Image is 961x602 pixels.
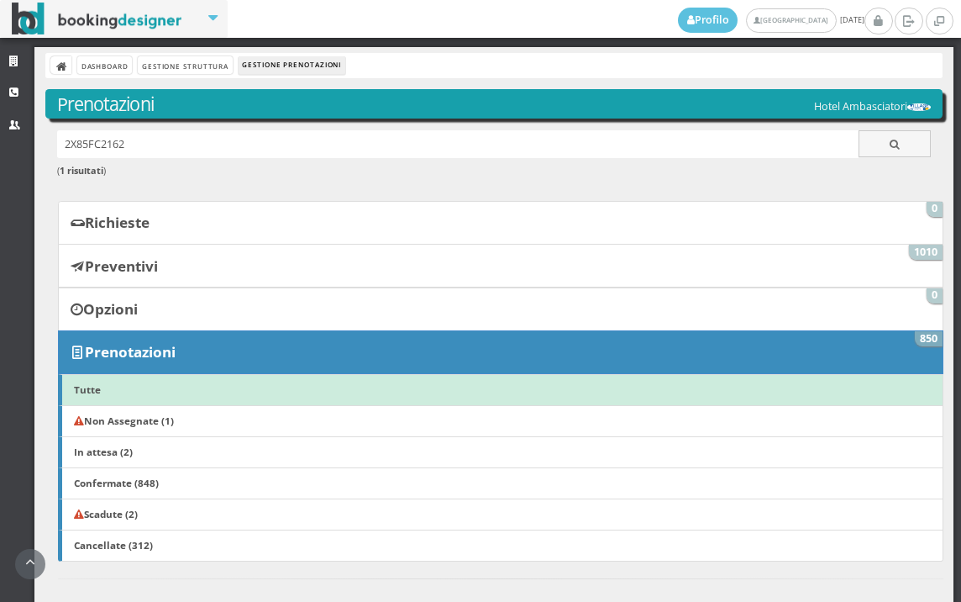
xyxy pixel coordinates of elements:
b: Prenotazioni [85,342,176,362]
li: Gestione Prenotazioni [239,56,345,75]
span: 850 [915,331,943,346]
input: Ricerca cliente - (inserisci il codice, il nome, il cognome, il numero di telefono o la mail) [57,130,859,158]
span: 0 [927,288,943,304]
a: Tutte [58,374,943,406]
a: Opzioni 0 [58,288,943,331]
h5: Hotel Ambasciatori [814,100,931,113]
a: Confermate (848) [58,467,943,499]
span: [DATE] [678,8,864,33]
b: 1 risultati [60,164,103,177]
span: 0 [927,202,943,217]
a: Preventivi 1010 [58,244,943,288]
a: Cancellate (312) [58,530,943,562]
b: Cancellate (312) [74,538,153,552]
a: Gestione Struttura [138,56,232,74]
h6: ( ) [57,166,932,177]
a: Dashboard [77,56,132,74]
a: [GEOGRAPHIC_DATA] [746,8,836,33]
img: BookingDesigner.com [12,3,182,35]
b: Richieste [85,213,150,232]
a: Scadute (2) [58,499,943,531]
b: Opzioni [83,299,138,319]
h3: Prenotazioni [57,93,932,115]
a: Prenotazioni 850 [58,330,943,374]
b: In attesa (2) [74,445,133,458]
a: Profilo [678,8,738,33]
a: Richieste 0 [58,201,943,245]
b: Scadute (2) [74,507,138,520]
b: Confermate (848) [74,476,159,489]
img: 29cdc84380f711ecb0a10a069e529790.png [907,103,931,111]
b: Tutte [74,383,101,396]
a: In attesa (2) [58,436,943,468]
b: Non Assegnate (1) [74,414,174,427]
b: Preventivi [85,256,158,276]
span: 1010 [909,245,943,260]
a: Non Assegnate (1) [58,405,943,437]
